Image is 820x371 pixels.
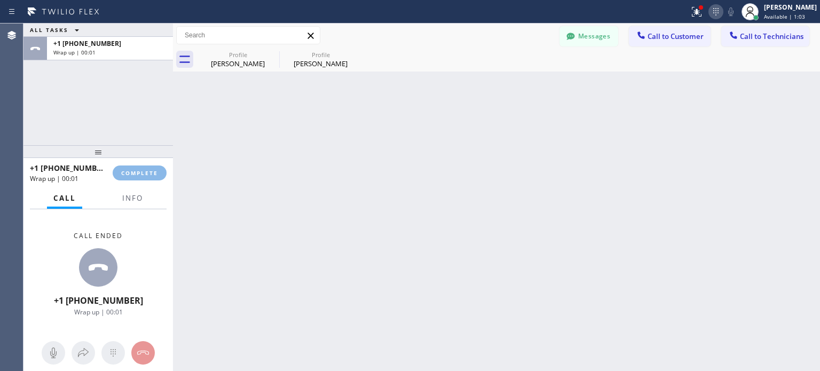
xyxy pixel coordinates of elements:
[723,4,738,19] button: Mute
[113,165,167,180] button: COMPLETE
[131,341,155,365] button: Hang up
[74,231,123,240] span: Call ended
[30,174,78,183] span: Wrap up | 00:01
[74,307,123,317] span: Wrap up | 00:01
[764,3,817,12] div: [PERSON_NAME]
[42,341,65,365] button: Mute
[559,26,618,46] button: Messages
[47,188,82,209] button: Call
[740,31,803,41] span: Call to Technicians
[54,295,143,306] span: +1 [PHONE_NUMBER]
[177,27,320,44] input: Search
[280,48,361,72] div: Rendall Keeling
[122,193,143,203] span: Info
[721,26,809,46] button: Call to Technicians
[30,26,68,34] span: ALL TASKS
[198,59,278,68] div: [PERSON_NAME]
[764,13,805,20] span: Available | 1:03
[280,59,361,68] div: [PERSON_NAME]
[280,51,361,59] div: Profile
[53,49,96,56] span: Wrap up | 00:01
[648,31,704,41] span: Call to Customer
[72,341,95,365] button: Open directory
[30,163,108,173] span: +1 [PHONE_NUMBER]
[53,39,121,48] span: +1 [PHONE_NUMBER]
[629,26,711,46] button: Call to Customer
[116,188,149,209] button: Info
[121,169,158,177] span: COMPLETE
[23,23,90,36] button: ALL TASKS
[101,341,125,365] button: Open dialpad
[198,48,278,72] div: Lisa Podell
[53,193,76,203] span: Call
[198,51,278,59] div: Profile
